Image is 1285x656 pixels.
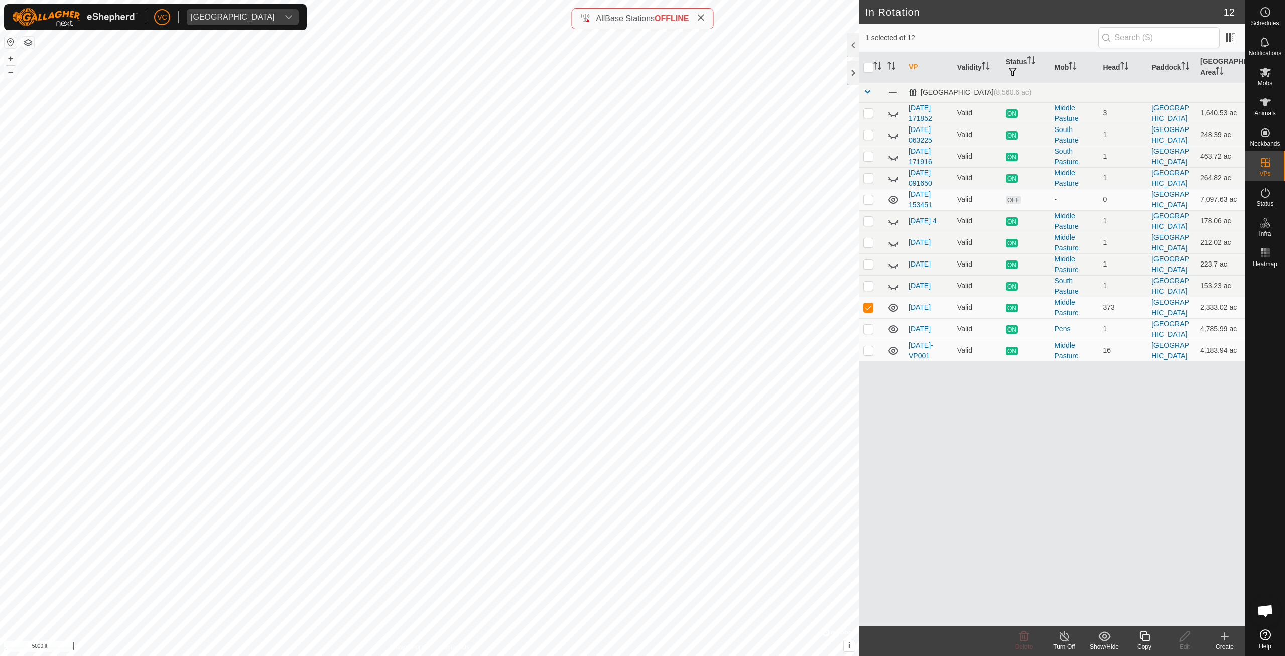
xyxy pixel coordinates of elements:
span: ON [1006,174,1018,183]
div: Middle Pasture [1055,340,1095,361]
td: Valid [953,253,1002,275]
span: Buenos Aires [187,9,279,25]
span: Notifications [1249,50,1281,56]
span: Neckbands [1250,141,1280,147]
span: Infra [1259,231,1271,237]
td: 1 [1099,232,1147,253]
a: [GEOGRAPHIC_DATA] [1151,169,1189,187]
div: Middle Pasture [1055,297,1095,318]
td: 264.82 ac [1196,167,1245,189]
div: Edit [1165,642,1205,651]
th: [GEOGRAPHIC_DATA] Area [1196,52,1245,83]
a: [DATE] 171916 [909,147,932,166]
span: Base Stations [605,14,655,23]
td: 1 [1099,167,1147,189]
span: i [848,641,850,650]
div: Create [1205,642,1245,651]
a: [GEOGRAPHIC_DATA] [1151,320,1189,338]
span: ON [1006,153,1018,161]
span: ON [1006,109,1018,118]
button: i [844,640,855,651]
span: ON [1006,260,1018,269]
td: Valid [953,167,1002,189]
span: ON [1006,325,1018,334]
a: [DATE] 4 [909,217,937,225]
td: 16 [1099,340,1147,361]
div: Middle Pasture [1055,168,1095,189]
td: 153.23 ac [1196,275,1245,297]
td: 463.72 ac [1196,146,1245,167]
span: ON [1006,217,1018,226]
td: 0 [1099,189,1147,210]
span: ON [1006,304,1018,312]
div: Open chat [1250,596,1280,626]
td: 1 [1099,124,1147,146]
th: VP [905,52,953,83]
a: [GEOGRAPHIC_DATA] [1151,233,1189,252]
p-sorticon: Activate to sort [873,63,881,71]
th: Head [1099,52,1147,83]
a: [GEOGRAPHIC_DATA] [1151,277,1189,295]
td: 1 [1099,253,1147,275]
td: Valid [953,297,1002,318]
p-sorticon: Activate to sort [1069,63,1077,71]
td: 212.02 ac [1196,232,1245,253]
span: ON [1006,347,1018,355]
div: Middle Pasture [1055,254,1095,275]
span: Schedules [1251,20,1279,26]
span: VC [157,12,167,23]
td: 4,183.94 ac [1196,340,1245,361]
span: (8,560.6 ac) [994,88,1032,96]
a: [GEOGRAPHIC_DATA] [1151,147,1189,166]
td: 2,333.02 ac [1196,297,1245,318]
a: [DATE] [909,303,931,311]
span: ON [1006,239,1018,247]
button: Reset Map [5,36,17,48]
td: 223.7 ac [1196,253,1245,275]
span: Mobs [1258,80,1272,86]
span: ON [1006,282,1018,291]
td: Valid [953,232,1002,253]
p-sorticon: Activate to sort [982,63,990,71]
div: Turn Off [1044,642,1084,651]
th: Validity [953,52,1002,83]
h2: In Rotation [865,6,1224,18]
td: 373 [1099,297,1147,318]
a: [DATE] [909,238,931,246]
button: + [5,53,17,65]
a: [GEOGRAPHIC_DATA] [1151,255,1189,274]
div: South Pasture [1055,276,1095,297]
a: [DATE] [909,325,931,333]
a: [DATE] 091650 [909,169,932,187]
a: [DATE] [909,282,931,290]
td: 1 [1099,318,1147,340]
span: OFFLINE [655,14,689,23]
p-sorticon: Activate to sort [1120,63,1128,71]
a: [DATE] [909,260,931,268]
a: [GEOGRAPHIC_DATA] [1151,341,1189,360]
p-sorticon: Activate to sort [887,63,895,71]
span: Delete [1015,643,1033,650]
th: Mob [1051,52,1099,83]
a: [GEOGRAPHIC_DATA] [1151,298,1189,317]
div: Copy [1124,642,1165,651]
a: Privacy Policy [390,643,428,652]
td: 1 [1099,275,1147,297]
td: 1 [1099,210,1147,232]
td: Valid [953,102,1002,124]
span: All [596,14,605,23]
td: Valid [953,210,1002,232]
td: 4,785.99 ac [1196,318,1245,340]
span: VPs [1259,171,1270,177]
span: 12 [1224,5,1235,20]
td: Valid [953,340,1002,361]
button: – [5,66,17,78]
td: 178.06 ac [1196,210,1245,232]
td: Valid [953,318,1002,340]
a: [DATE]-VP001 [909,341,933,360]
span: ON [1006,131,1018,140]
div: South Pasture [1055,124,1095,146]
a: [DATE] 153451 [909,190,932,209]
p-sorticon: Activate to sort [1181,63,1189,71]
span: 1 selected of 12 [865,33,1098,43]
